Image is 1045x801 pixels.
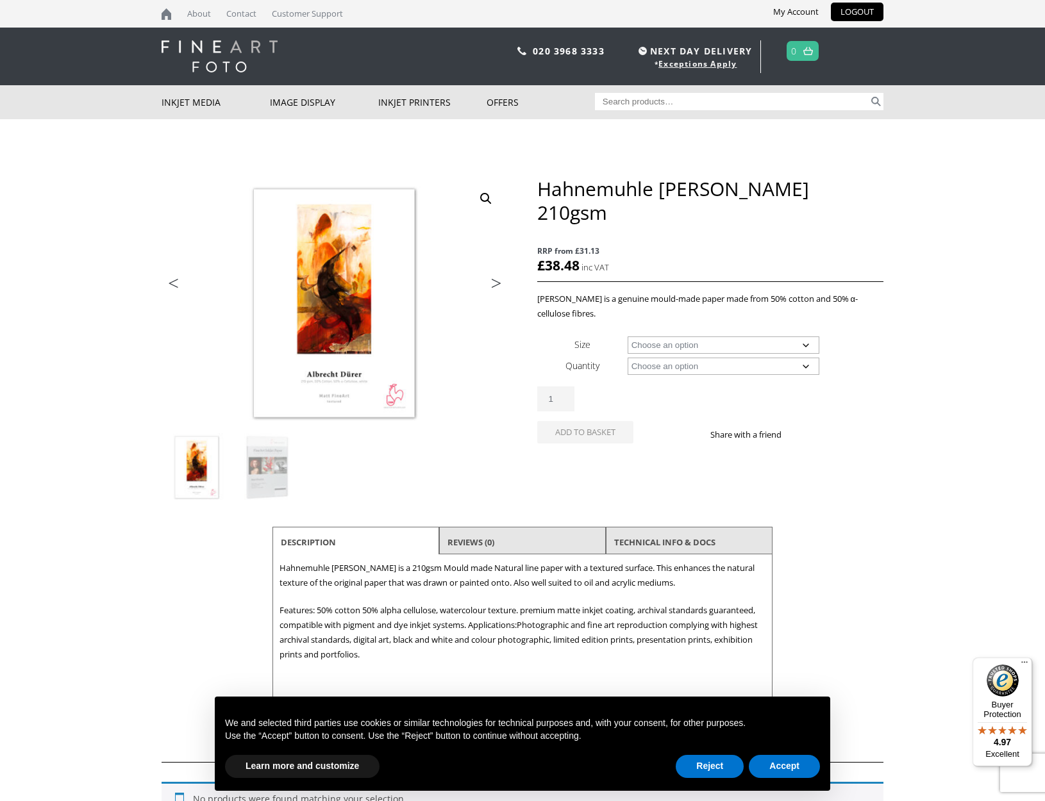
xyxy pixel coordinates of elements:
[533,45,605,57] a: 020 3968 3333
[280,603,765,662] p: Features: 50% cotton 50% alpha cellulose, watercolour texture. premium matte inkjet coating, arch...
[828,429,838,440] img: email sharing button
[1017,657,1032,673] button: Menu
[565,359,599,372] label: Quantity
[537,244,883,258] span: RRP from £31.13
[797,429,807,440] img: facebook sharing button
[639,47,647,55] img: time.svg
[987,665,1019,697] img: Trusted Shops Trustmark
[676,755,744,778] button: Reject
[378,85,487,119] a: Inkjet Printers
[710,427,797,442] p: Share with a friend
[994,737,1011,747] span: 4.97
[162,40,278,72] img: logo-white.svg
[447,531,494,554] a: Reviews (0)
[537,256,580,274] bdi: 38.48
[869,93,883,110] button: Search
[812,429,823,440] img: twitter sharing button
[764,3,828,21] a: My Account
[973,749,1032,759] p: Excellent
[225,717,820,730] p: We and selected third parties use cookies or similar technologies for technical purposes and, wit...
[280,561,765,590] p: Hahnemuhle [PERSON_NAME] is a 210gsm Mould made Natural line paper with a textured surface. This ...
[162,741,883,763] h2: Related products
[537,177,883,224] h1: Hahnemuhle [PERSON_NAME] 210gsm
[537,256,545,274] span: £
[162,85,270,119] a: Inkjet Media
[749,755,820,778] button: Accept
[595,93,869,110] input: Search products…
[281,531,336,554] a: Description
[225,755,380,778] button: Learn more and customize
[574,338,590,351] label: Size
[225,730,820,743] p: Use the “Accept” button to consent. Use the “Reject” button to continue without accepting.
[537,386,574,411] input: Product quantity
[537,292,883,321] p: [PERSON_NAME] is a genuine mould-made paper made from 50% cotton and 50% α-cellulose fibres.
[614,531,715,554] a: TECHNICAL INFO & DOCS
[635,44,752,58] span: NEXT DAY DELIVERY
[973,657,1032,766] button: Trusted Shops TrustmarkBuyer Protection4.97Excellent
[487,85,595,119] a: Offers
[803,47,813,55] img: basket.svg
[517,47,526,55] img: phone.svg
[233,433,302,502] img: Hahnemuhle Albrecht Durer 210gsm - Image 2
[270,85,378,119] a: Image Display
[791,42,797,60] a: 0
[162,433,231,502] img: Hahnemuhle Albrecht Durer 210gsm
[537,421,633,443] button: Add to basket
[831,3,883,21] a: LOGOUT
[658,58,737,69] a: Exceptions Apply
[474,187,497,210] a: View full-screen image gallery
[973,700,1032,719] p: Buyer Protection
